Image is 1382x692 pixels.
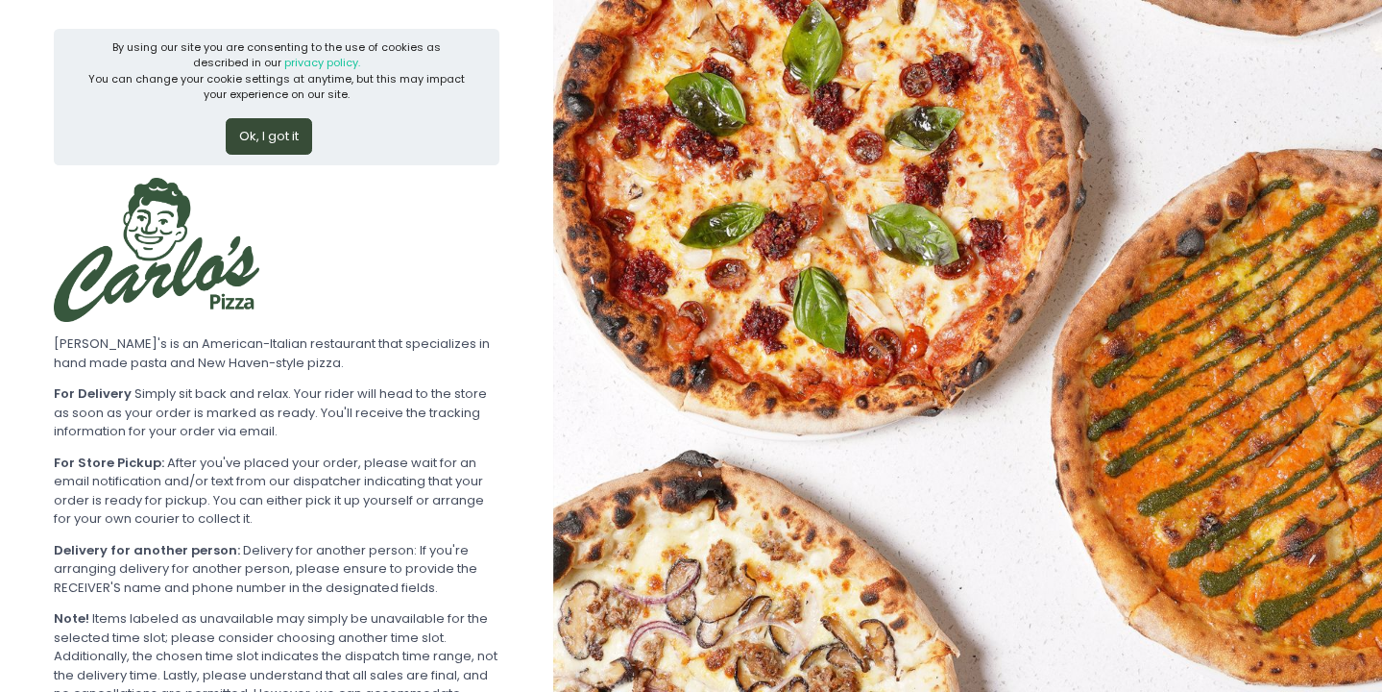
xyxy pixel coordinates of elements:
[226,118,312,155] button: Ok, I got it
[54,178,259,322] img: Carlo's
[54,541,240,559] b: Delivery for another person:
[54,454,499,529] div: After you've placed your order, please wait for an email notification and/or text from our dispat...
[54,384,132,403] b: For Delivery
[284,55,360,70] a: privacy policy.
[54,384,499,441] div: Simply sit back and relax. Your rider will head to the store as soon as your order is marked as r...
[54,454,164,472] b: For Store Pickup:
[54,609,89,628] b: Note!
[86,39,468,103] div: By using our site you are consenting to the use of cookies as described in our You can change you...
[54,334,499,372] div: [PERSON_NAME]'s is an American-Italian restaurant that specializes in hand made pasta and New Hav...
[54,541,499,598] div: Delivery for another person: If you're arranging delivery for another person, please ensure to pr...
